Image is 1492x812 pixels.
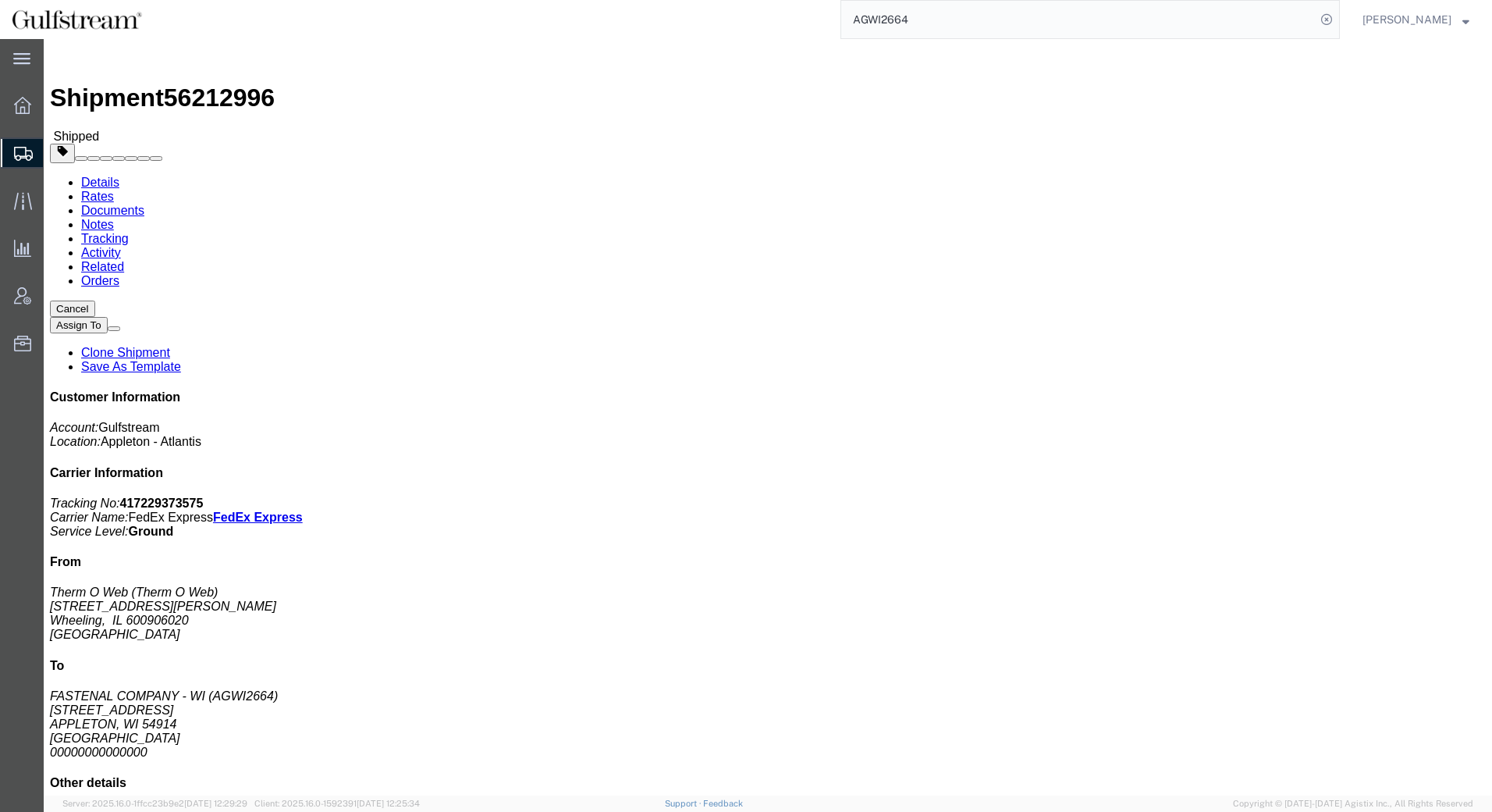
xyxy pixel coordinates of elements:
span: Kimberly Printup [1362,11,1451,28]
a: Support [665,799,704,808]
img: logo [11,8,143,31]
span: Copyright © [DATE]-[DATE] Agistix Inc., All Rights Reserved [1233,797,1473,810]
iframe: FS Legacy Container [44,39,1492,796]
input: Search for shipment number, reference number [841,1,1316,38]
span: [DATE] 12:25:34 [357,799,420,808]
button: [PERSON_NAME] [1362,10,1470,29]
a: Feedback [703,799,743,808]
span: [DATE] 12:29:29 [184,799,247,808]
span: Client: 2025.16.0-1592391 [254,799,420,808]
span: Server: 2025.16.0-1ffcc23b9e2 [62,799,247,808]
